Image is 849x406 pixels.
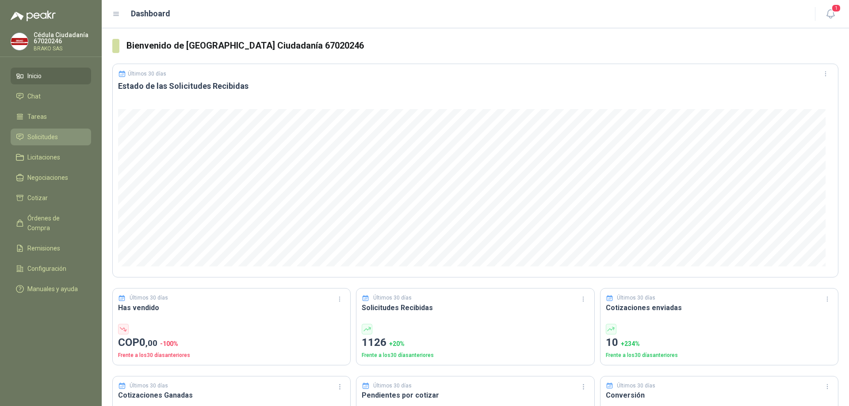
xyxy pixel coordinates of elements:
[27,193,48,203] span: Cotizar
[606,390,833,401] h3: Conversión
[160,340,178,347] span: -100 %
[831,4,841,12] span: 1
[11,240,91,257] a: Remisiones
[27,132,58,142] span: Solicitudes
[11,190,91,206] a: Cotizar
[27,264,66,273] span: Configuración
[822,6,838,22] button: 1
[11,210,91,236] a: Órdenes de Compra
[27,173,68,182] span: Negociaciones
[11,108,91,125] a: Tareas
[621,340,640,347] span: + 234 %
[27,71,42,81] span: Inicio
[11,169,91,186] a: Negociaciones
[27,243,60,253] span: Remisiones
[27,91,41,101] span: Chat
[27,213,83,233] span: Órdenes de Compra
[11,68,91,84] a: Inicio
[128,71,166,77] p: Últimos 30 días
[373,382,412,390] p: Últimos 30 días
[606,334,833,351] p: 10
[145,338,157,348] span: ,00
[118,390,345,401] h3: Cotizaciones Ganadas
[389,340,405,347] span: + 20 %
[362,351,589,360] p: Frente a los 30 días anteriores
[131,8,170,20] h1: Dashboard
[118,334,345,351] p: COP
[118,351,345,360] p: Frente a los 30 días anteriores
[362,334,589,351] p: 1126
[118,81,833,91] h3: Estado de las Solicitudes Recibidas
[362,302,589,313] h3: Solicitudes Recibidas
[118,302,345,313] h3: Has vendido
[606,302,833,313] h3: Cotizaciones enviadas
[130,382,168,390] p: Últimos 30 días
[11,88,91,105] a: Chat
[362,390,589,401] h3: Pendientes por cotizar
[27,284,78,294] span: Manuales y ayuda
[130,294,168,302] p: Últimos 30 días
[11,260,91,277] a: Configuración
[27,152,60,162] span: Licitaciones
[617,382,655,390] p: Últimos 30 días
[11,129,91,145] a: Solicitudes
[139,336,157,349] span: 0
[11,11,56,21] img: Logo peakr
[373,294,412,302] p: Últimos 30 días
[11,281,91,297] a: Manuales y ayuda
[606,351,833,360] p: Frente a los 30 días anteriores
[11,149,91,166] a: Licitaciones
[11,33,28,50] img: Company Logo
[34,46,91,51] p: BRAKO SAS
[126,39,838,53] h3: Bienvenido de [GEOGRAPHIC_DATA] Ciudadanía 67020246
[617,294,655,302] p: Últimos 30 días
[27,112,47,121] span: Tareas
[34,32,91,44] p: Cédula Ciudadanía 67020246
